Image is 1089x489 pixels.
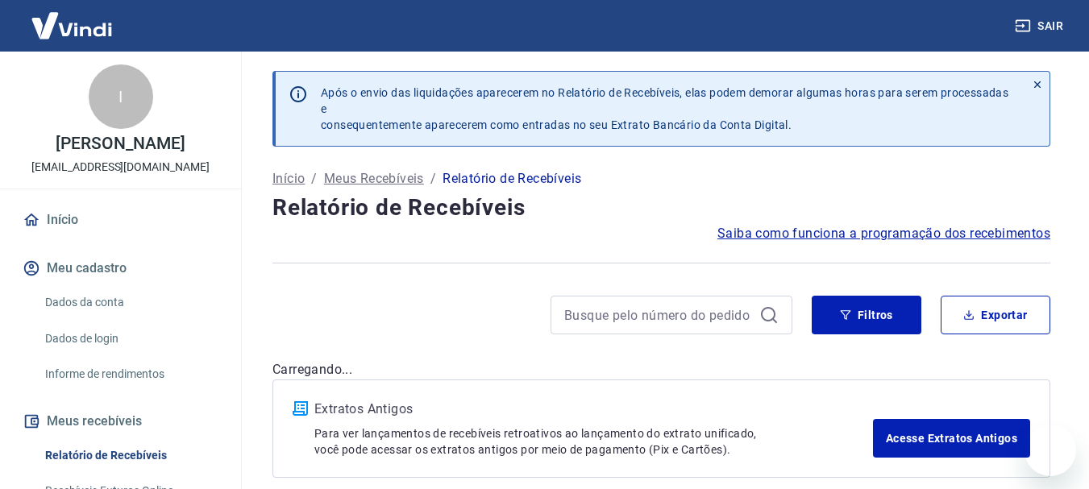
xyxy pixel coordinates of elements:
[272,360,1050,379] p: Carregando...
[321,85,1012,133] p: Após o envio das liquidações aparecerem no Relatório de Recebíveis, elas podem demorar algumas ho...
[324,169,424,189] a: Meus Recebíveis
[1012,11,1070,41] button: Sair
[56,135,185,152] p: [PERSON_NAME]
[39,286,222,319] a: Dados da conta
[812,296,921,334] button: Filtros
[314,400,873,419] p: Extratos Antigos
[19,251,222,286] button: Meu cadastro
[31,159,210,176] p: [EMAIL_ADDRESS][DOMAIN_NAME]
[19,1,124,50] img: Vindi
[430,169,436,189] p: /
[443,169,581,189] p: Relatório de Recebíveis
[311,169,317,189] p: /
[39,439,222,472] a: Relatório de Recebíveis
[1025,425,1076,476] iframe: Botão para abrir a janela de mensagens
[941,296,1050,334] button: Exportar
[89,64,153,129] div: I
[293,401,308,416] img: ícone
[39,322,222,355] a: Dados de login
[272,192,1050,224] h4: Relatório de Recebíveis
[717,224,1050,243] a: Saiba como funciona a programação dos recebimentos
[564,303,753,327] input: Busque pelo número do pedido
[873,419,1030,458] a: Acesse Extratos Antigos
[19,404,222,439] button: Meus recebíveis
[272,169,305,189] a: Início
[39,358,222,391] a: Informe de rendimentos
[19,202,222,238] a: Início
[314,425,873,458] p: Para ver lançamentos de recebíveis retroativos ao lançamento do extrato unificado, você pode aces...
